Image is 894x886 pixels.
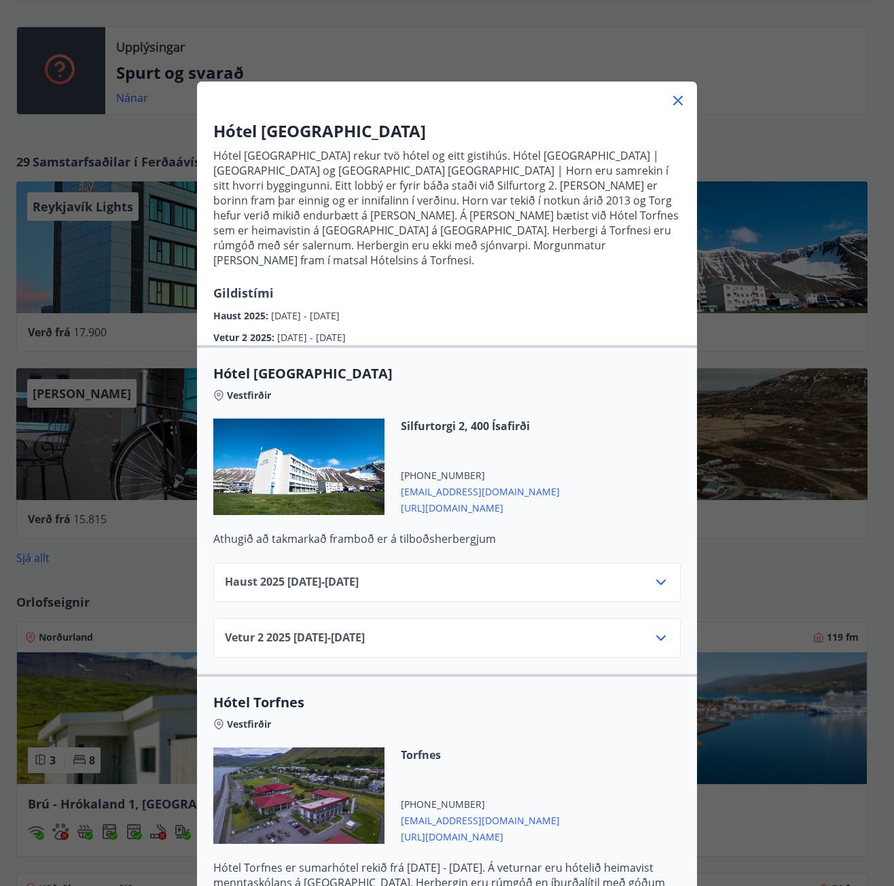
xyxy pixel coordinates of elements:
span: [EMAIL_ADDRESS][DOMAIN_NAME] [401,482,560,499]
span: Hótel Torfnes [213,693,681,712]
span: Torfnes [401,747,560,762]
span: [EMAIL_ADDRESS][DOMAIN_NAME] [401,811,560,828]
span: Vetur 2 2025 : [213,331,277,344]
span: Vestfirðir [227,717,271,731]
span: [URL][DOMAIN_NAME] [401,499,560,515]
h3: Hótel [GEOGRAPHIC_DATA] [213,120,681,143]
span: Haust 2025 [DATE] - [DATE] [225,574,359,590]
span: Vetur 2 2025 [DATE] - [DATE] [225,630,365,646]
span: Hótel [GEOGRAPHIC_DATA] [213,364,681,383]
span: Silfurtorgi 2, 400 Ísafirði [401,419,560,433]
span: [URL][DOMAIN_NAME] [401,828,560,844]
span: [PHONE_NUMBER] [401,469,560,482]
p: Hótel [GEOGRAPHIC_DATA] rekur tvö hótel og eitt gistihús. Hótel [GEOGRAPHIC_DATA] | [GEOGRAPHIC_D... [213,148,681,268]
span: [DATE] - [DATE] [271,309,340,322]
span: Vestfirðir [227,389,271,402]
span: Gildistími [213,285,274,301]
p: Athugið að takmarkað framboð er á tilboðsherbergjum [213,531,681,546]
span: Haust 2025 : [213,309,271,322]
span: [DATE] - [DATE] [277,331,346,344]
span: [PHONE_NUMBER] [401,798,560,811]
